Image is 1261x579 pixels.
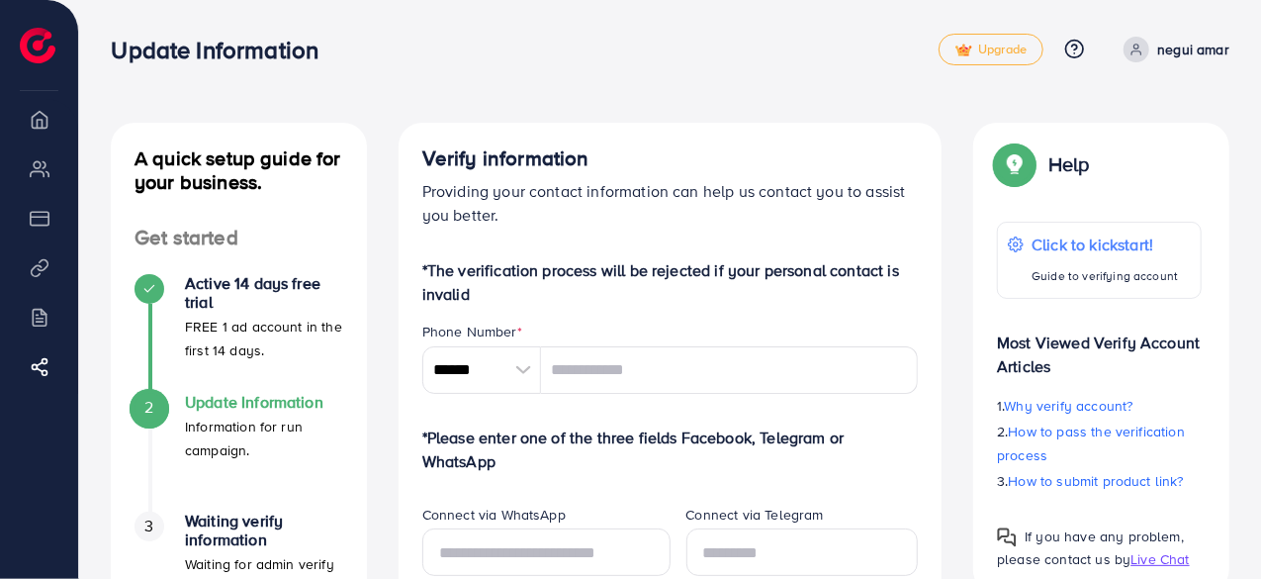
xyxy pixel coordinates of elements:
p: Help [1048,152,1090,176]
span: 3 [144,515,153,537]
p: Most Viewed Verify Account Articles [997,315,1202,378]
h4: Waiting verify information [185,512,343,549]
a: negui amar [1116,37,1229,62]
h4: Update Information [185,393,343,412]
img: Popup guide [997,146,1033,182]
p: 2. [997,420,1202,467]
li: Update Information [111,393,367,512]
p: FREE 1 ad account in the first 14 days. [185,315,343,362]
img: Popup guide [997,528,1017,547]
h4: Verify information [422,146,919,171]
span: Why verify account? [1005,396,1133,416]
iframe: Chat [1177,490,1246,564]
span: If you have any problem, please contact us by [997,527,1184,569]
a: tickUpgrade [939,34,1043,65]
p: Click to kickstart! [1032,233,1178,256]
span: 2 [144,396,153,419]
p: Guide to verifying account [1032,264,1178,288]
h4: Get started [111,226,367,250]
p: *The verification process will be rejected if your personal contact is invalid [422,258,919,306]
p: negui amar [1157,38,1229,61]
p: 1. [997,394,1202,418]
img: tick [955,44,972,57]
label: Phone Number [422,322,522,341]
h4: Active 14 days free trial [185,274,343,312]
span: How to submit product link? [1009,471,1184,491]
h3: Update Information [111,36,334,64]
p: Information for run campaign. [185,415,343,462]
p: *Please enter one of the three fields Facebook, Telegram or WhatsApp [422,426,919,473]
p: Providing your contact information can help us contact you to assist you better. [422,179,919,227]
img: logo [20,28,55,63]
label: Connect via WhatsApp [422,505,566,525]
label: Connect via Telegram [686,505,824,525]
span: How to pass the verification process [997,422,1185,465]
p: 3. [997,469,1202,493]
h4: A quick setup guide for your business. [111,146,367,194]
span: Upgrade [955,43,1027,57]
span: Live Chat [1130,549,1189,569]
li: Active 14 days free trial [111,274,367,393]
